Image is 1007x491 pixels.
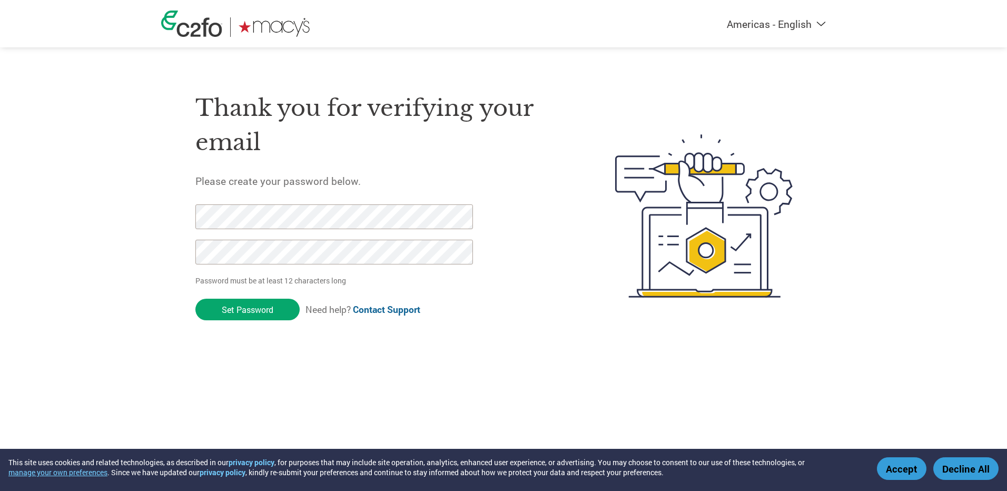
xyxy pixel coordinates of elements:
[933,457,999,480] button: Decline All
[195,174,565,188] h5: Please create your password below.
[596,76,812,356] img: create-password
[8,467,107,477] button: manage your own preferences
[161,11,222,37] img: c2fo logo
[200,467,245,477] a: privacy policy
[353,303,420,316] a: Contact Support
[239,17,310,37] img: Macy's
[877,457,926,480] button: Accept
[8,457,862,477] div: This site uses cookies and related technologies, as described in our , for purposes that may incl...
[195,299,300,320] input: Set Password
[195,275,477,286] p: Password must be at least 12 characters long
[229,457,274,467] a: privacy policy
[305,303,420,316] span: Need help?
[195,91,565,159] h1: Thank you for verifying your email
